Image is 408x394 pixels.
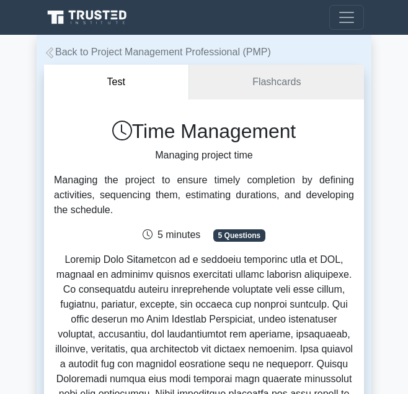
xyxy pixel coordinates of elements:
[44,65,189,100] button: Test
[54,173,354,218] div: Managing the project to ensure timely completion by defining activities, sequencing them, estimat...
[44,47,271,57] a: Back to Project Management Professional (PMP)
[213,229,265,242] span: 5 Questions
[54,148,354,163] p: Managing project time
[189,65,364,100] a: Flashcards
[54,119,354,143] h1: Time Management
[329,5,364,30] button: Toggle navigation
[143,229,200,240] span: 5 minutes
